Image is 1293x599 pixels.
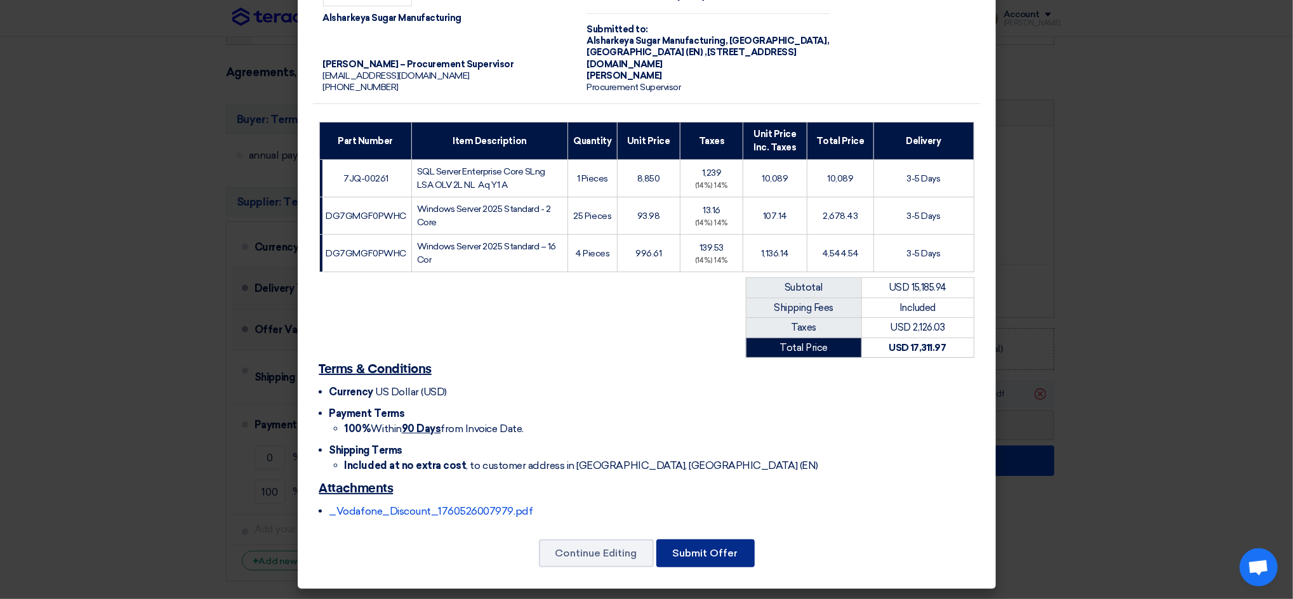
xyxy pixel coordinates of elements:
strong: 100% [345,423,371,435]
td: Shipping Fees [746,298,861,318]
button: Submit Offer [656,539,755,567]
th: Delivery [873,122,974,160]
span: 8,850 [637,173,660,184]
u: Terms & Conditions [319,363,432,376]
div: [PERSON_NAME] – Procurement Supervisor [323,59,567,70]
span: [PERSON_NAME] [587,70,662,81]
span: 107.14 [763,211,787,221]
span: 13.16 [703,205,720,216]
span: Payment Terms [329,407,405,419]
a: _Vodafone_Discount_1760526007979.pdf [329,505,533,517]
span: 1,136.14 [761,248,789,259]
span: Currency [329,386,373,398]
strong: Submitted to: [587,24,648,35]
span: Included [899,302,936,313]
span: Procurement Supervisor [587,82,680,93]
button: Continue Editing [539,539,654,567]
td: Total Price [746,338,861,358]
span: 996.61 [635,248,661,259]
th: Unit Price [617,122,680,160]
span: USD 2,126.03 [890,322,945,333]
span: 4,544.54 [822,248,859,259]
th: Unit Price Inc. Taxes [743,122,807,160]
span: Windows Server 2025 Standard – 16 Cor [417,241,556,265]
span: 3-5 Days [907,173,941,184]
span: Shipping Terms [329,444,402,456]
span: 10,089 [762,173,788,184]
span: [GEOGRAPHIC_DATA], [GEOGRAPHIC_DATA] (EN) ,[STREET_ADDRESS][DOMAIN_NAME] [587,36,829,69]
th: Item Description [411,122,568,160]
div: Open chat [1240,548,1278,586]
span: 93.98 [637,211,660,221]
div: Alsharkeya Sugar Manufacturing [323,13,567,24]
div: (14%) 14% [686,256,738,267]
span: Within from Invoice Date. [345,423,524,435]
span: US Dollar (USD) [375,386,447,398]
span: [EMAIL_ADDRESS][DOMAIN_NAME] [323,70,470,81]
strong: Included at no extra cost [345,459,467,471]
span: Alsharkeya Sugar Manufacturing, [587,36,727,46]
span: 10,089 [827,173,853,184]
td: DG7GMGF0PWHC [319,197,411,235]
strong: USD 17,311.97 [889,342,946,353]
td: Subtotal [746,278,861,298]
span: 25 Pieces [574,211,612,221]
td: USD 15,185.94 [861,278,974,298]
th: Quantity [568,122,617,160]
span: 139.53 [700,242,724,253]
span: 2,678.43 [823,211,858,221]
td: 7JQ-00261 [319,160,411,197]
li: , to customer address in [GEOGRAPHIC_DATA], [GEOGRAPHIC_DATA] (EN) [345,458,974,473]
td: Taxes [746,318,861,338]
span: 1 Pieces [577,173,608,184]
span: 3-5 Days [907,211,941,221]
th: Part Number [319,122,411,160]
th: Total Price [807,122,873,160]
span: SQL Server Enterprise Core SLng LSA OLV 2L NL Aq Y1 A [417,166,545,190]
span: 1,239 [702,168,722,178]
span: 4 Pieces [575,248,609,259]
div: (14%) 14% [686,181,738,192]
u: 90 Days [402,423,441,435]
u: Attachments [319,482,394,495]
div: (14%) 14% [686,218,738,229]
span: Windows Server 2025 Standard - 2 Core [417,204,551,228]
th: Taxes [680,122,743,160]
span: [PHONE_NUMBER] [323,82,399,93]
td: DG7GMGF0PWHC [319,235,411,272]
span: 3-5 Days [907,248,941,259]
